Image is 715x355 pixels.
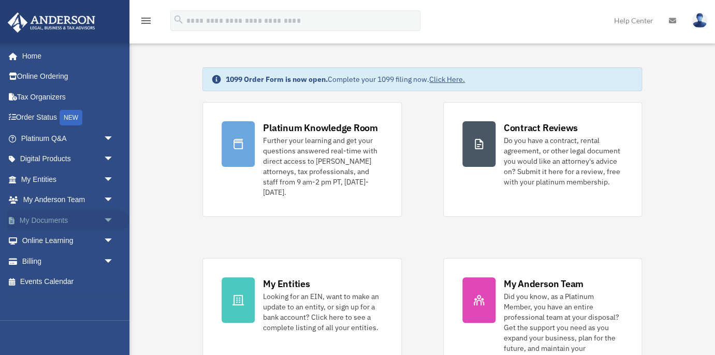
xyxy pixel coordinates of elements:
div: Looking for an EIN, want to make an update to an entity, or sign up for a bank account? Click her... [263,291,382,333]
div: My Entities [263,277,310,290]
a: Digital Productsarrow_drop_down [7,149,129,169]
a: My Documentsarrow_drop_down [7,210,129,231]
div: My Anderson Team [504,277,583,290]
a: Tax Organizers [7,87,129,107]
span: arrow_drop_down [104,169,124,190]
img: Anderson Advisors Platinum Portal [5,12,98,33]
img: User Pic [692,13,707,28]
div: Further your learning and get your questions answered real-time with direct access to [PERSON_NAM... [263,135,382,197]
span: arrow_drop_down [104,210,124,231]
span: arrow_drop_down [104,128,124,149]
div: NEW [60,110,82,125]
i: search [173,14,184,25]
div: Platinum Knowledge Room [263,121,378,134]
a: Home [7,46,124,66]
a: menu [140,18,152,27]
div: Do you have a contract, rental agreement, or other legal document you would like an attorney's ad... [504,135,623,187]
a: My Anderson Teamarrow_drop_down [7,190,129,210]
a: Click Here. [429,75,465,84]
a: Online Learningarrow_drop_down [7,231,129,251]
span: arrow_drop_down [104,251,124,272]
a: Platinum Knowledge Room Further your learning and get your questions answered real-time with dire... [202,102,401,217]
a: Order StatusNEW [7,107,129,129]
a: Online Ordering [7,66,129,87]
a: My Entitiesarrow_drop_down [7,169,129,190]
span: arrow_drop_down [104,190,124,211]
a: Contract Reviews Do you have a contract, rental agreement, or other legal document you would like... [443,102,642,217]
span: arrow_drop_down [104,149,124,170]
a: Events Calendar [7,272,129,292]
div: Contract Reviews [504,121,578,134]
div: Complete your 1099 filing now. [226,74,465,84]
strong: 1099 Order Form is now open. [226,75,328,84]
i: menu [140,15,152,27]
span: arrow_drop_down [104,231,124,252]
a: Billingarrow_drop_down [7,251,129,272]
a: Platinum Q&Aarrow_drop_down [7,128,129,149]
